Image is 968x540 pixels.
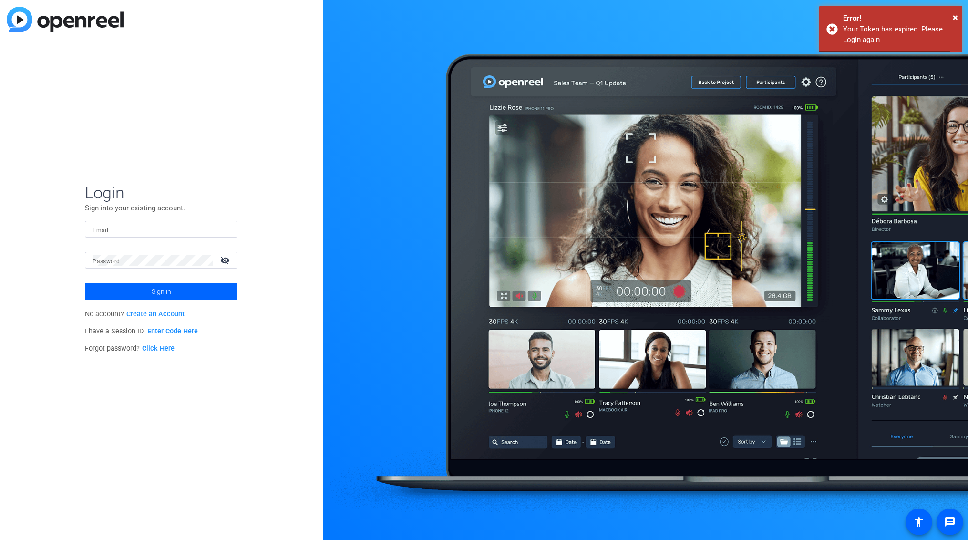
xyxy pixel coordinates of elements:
[215,253,237,267] mat-icon: visibility_off
[126,310,185,318] a: Create an Account
[7,7,124,32] img: blue-gradient.svg
[147,327,198,335] a: Enter Code Here
[85,344,175,353] span: Forgot password?
[152,280,171,303] span: Sign in
[843,24,955,45] div: Your Token has expired. Please Login again
[85,310,185,318] span: No account?
[85,283,237,300] button: Sign in
[93,258,120,265] mat-label: Password
[944,516,956,528] mat-icon: message
[142,344,175,353] a: Click Here
[843,13,955,24] div: Error!
[93,224,230,235] input: Enter Email Address
[85,327,198,335] span: I have a Session ID.
[85,203,237,213] p: Sign into your existing account.
[85,183,237,203] span: Login
[953,10,958,24] button: Close
[93,227,108,234] mat-label: Email
[953,11,958,23] span: ×
[913,516,925,528] mat-icon: accessibility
